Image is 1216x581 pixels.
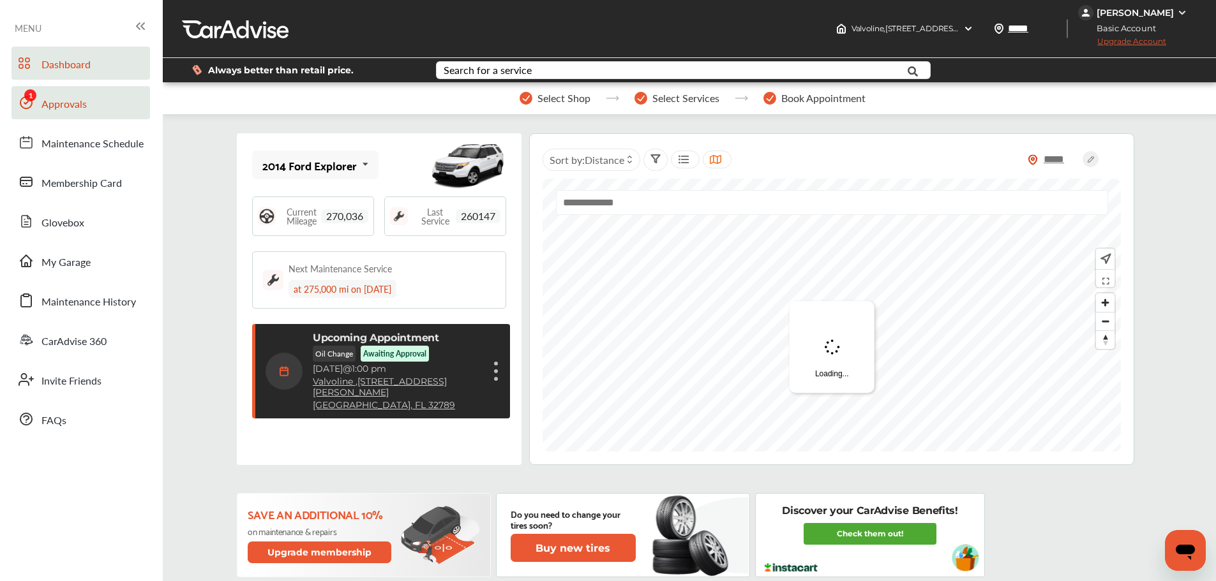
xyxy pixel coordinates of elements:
[511,534,638,562] a: Buy new tires
[652,92,719,104] span: Select Services
[634,92,647,105] img: stepper-checkmark.b5569197.svg
[263,270,283,290] img: maintenance_logo
[444,65,532,75] div: Search for a service
[313,332,439,344] p: Upcoming Appointment
[651,490,735,580] img: new-tire.a0c7fe23.svg
[763,92,776,105] img: stepper-checkmark.b5569197.svg
[401,506,480,565] img: update-membership.81812027.svg
[258,207,276,225] img: steering_logo
[836,24,846,34] img: header-home-logo.8d720a4f.svg
[520,92,532,105] img: stepper-checkmark.b5569197.svg
[41,334,107,350] span: CarAdvise 360
[208,66,354,75] span: Always better than retail price.
[606,96,619,101] img: stepper-arrow.e24c07c6.svg
[511,508,636,530] p: Do you need to change your tires soon?
[1097,7,1174,18] div: [PERSON_NAME]
[248,507,394,521] p: Save an additional 10%
[262,159,357,172] div: 2014 Ford Explorer
[282,207,321,225] span: Current Mileage
[994,24,1004,34] img: location_vector.a44bc228.svg
[952,544,979,571] img: instacart-vehicle.0979a191.svg
[11,244,150,277] a: My Garage
[1165,530,1206,571] iframe: Button to launch messaging window
[41,57,91,73] span: Dashboard
[289,262,392,275] div: Next Maintenance Service
[313,363,343,374] span: [DATE]
[248,541,392,563] button: Upgrade membership
[1096,312,1115,330] button: Zoom out
[511,534,636,562] button: Buy new tires
[41,175,122,192] span: Membership Card
[735,96,748,101] img: stepper-arrow.e24c07c6.svg
[11,47,150,80] a: Dashboard
[266,353,303,390] img: calendar-icon.35d1de04.svg
[1078,36,1166,52] span: Upgrade Account
[1078,5,1093,20] img: jVpblrzwTbfkPYzPPzSLxeg0AAAAASUVORK5CYII=
[15,23,41,33] span: MENU
[192,64,202,75] img: dollor_label_vector.a70140d1.svg
[585,152,624,167] span: Distance
[321,209,368,223] span: 270,036
[41,254,91,271] span: My Garage
[313,400,455,411] a: [GEOGRAPHIC_DATA], FL 32789
[41,294,136,311] span: Maintenance History
[11,86,150,119] a: Approvals
[363,348,426,359] p: Awaiting Approval
[41,373,101,390] span: Invite Friends
[313,346,356,362] p: Oil Change
[550,152,624,167] span: Sort by :
[1096,330,1115,349] button: Reset bearing to north
[414,207,456,225] span: Last Service
[963,24,973,34] img: header-down-arrow.9dd2ce7d.svg
[390,207,408,225] img: maintenance_logo
[1096,313,1115,330] span: Zoom out
[1098,252,1111,266] img: recenter.ce011a49.svg
[763,563,820,572] img: instacart-logo.217963cc.svg
[11,205,150,238] a: Glovebox
[11,402,150,436] a: FAQs
[41,413,66,429] span: FAQs
[782,504,957,518] p: Discover your CarAdvise Benefits!
[11,165,150,198] a: Membership Card
[11,284,150,317] a: Maintenance History
[1177,8,1187,18] img: WGsFRI8htEPBVLJbROoPRyZpYNWhNONpIPPETTm6eUC0GeLEiAAAAAElFTkSuQmCC
[543,179,1121,452] canvas: Map
[11,126,150,159] a: Maintenance Schedule
[852,24,1143,33] span: Valvoline , [STREET_ADDRESS][PERSON_NAME] [GEOGRAPHIC_DATA] , FL 32789
[781,92,866,104] span: Book Appointment
[313,376,482,398] a: Valvoline ,[STREET_ADDRESS][PERSON_NAME]
[790,301,874,393] div: Loading...
[248,526,394,536] p: on maintenance & repairs
[1079,22,1166,35] span: Basic Account
[41,136,144,152] span: Maintenance Schedule
[11,363,150,396] a: Invite Friends
[11,323,150,357] a: CarAdvise 360
[343,363,352,374] span: @
[456,209,500,223] span: 260147
[1028,154,1038,165] img: location_vector_orange.38f05af8.svg
[1096,293,1115,312] button: Zoom in
[430,136,506,194] img: mobile_8900_st0640_046.jpg
[352,363,386,374] span: 1:00 pm
[537,92,590,104] span: Select Shop
[41,215,84,232] span: Glovebox
[289,280,396,298] div: at 275,000 mi on [DATE]
[804,523,936,545] a: Check them out!
[41,96,87,113] span: Approvals
[1067,19,1068,38] img: header-divider.bc55588e.svg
